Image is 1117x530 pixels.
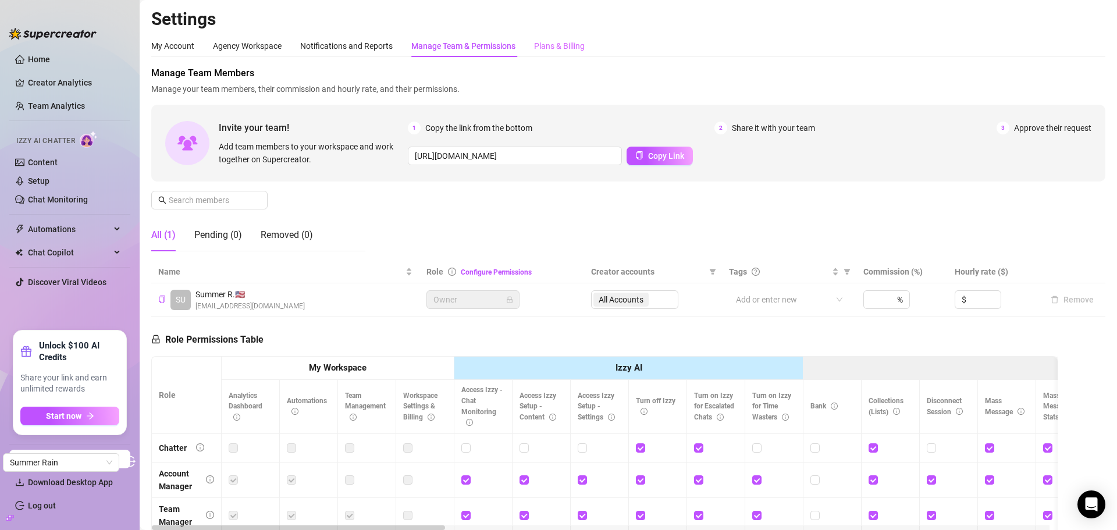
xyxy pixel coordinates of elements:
div: Manage Team & Permissions [411,40,515,52]
span: Manage your team members, their commission and hourly rate, and their permissions. [151,83,1105,95]
span: Creator accounts [591,265,705,278]
div: Team Manager [159,503,197,528]
button: Copy Teammate ID [158,296,166,304]
span: Approve their request [1014,122,1091,134]
span: download [15,478,24,487]
span: Bank [810,402,838,410]
div: My Account [151,40,194,52]
span: gift [20,346,32,357]
a: Log out [28,501,56,510]
span: Automations [28,220,111,239]
a: Discover Viral Videos [28,278,106,287]
span: info-circle [1018,408,1024,415]
span: info-circle [196,443,204,451]
span: info-circle [206,475,214,483]
span: arrow-right [86,412,94,420]
a: Setup [28,176,49,186]
th: Hourly rate ($) [948,261,1039,283]
span: Access Izzy - Chat Monitoring [461,386,503,427]
img: Chat Copilot [15,248,23,257]
div: All (1) [151,228,176,242]
span: Chat Copilot [28,243,111,262]
span: info-circle [466,419,473,426]
span: info-circle [233,414,240,421]
span: Collections (Lists) [869,397,903,416]
span: logout [124,456,136,467]
span: copy [158,296,166,303]
span: Access Izzy Setup - Content [520,392,556,422]
span: question-circle [752,268,760,276]
span: Role [426,267,443,276]
span: Summer R. 🇺🇸 [195,288,305,301]
span: Summer Rain [10,454,112,471]
span: filter [707,263,718,280]
span: Share your link and earn unlimited rewards [20,372,119,395]
span: info-circle [448,268,456,276]
a: Team Analytics [28,101,85,111]
span: Turn off Izzy [636,397,675,416]
span: info-circle [608,414,615,421]
span: Mass Message Stats [1043,392,1071,422]
span: Analytics Dashboard [229,392,262,422]
span: info-circle [350,414,357,421]
div: Pending (0) [194,228,242,242]
span: Download Desktop App [28,478,113,487]
span: 3 [997,122,1009,134]
span: Team Management [345,392,386,422]
button: Start nowarrow-right [20,407,119,425]
span: filter [844,268,851,275]
span: Name [158,265,403,278]
span: lock [506,296,513,303]
span: Turn on Izzy for Escalated Chats [694,392,734,422]
span: Share it with your team [732,122,815,134]
th: Commission (%) [856,261,948,283]
span: Invite your team! [219,120,408,135]
span: 1 [408,122,421,134]
span: filter [841,263,853,280]
span: info-circle [291,408,298,415]
img: AI Chatter [80,131,98,148]
div: Open Intercom Messenger [1077,490,1105,518]
span: Copy the link from the bottom [425,122,532,134]
span: info-circle [428,414,435,421]
span: Owner [433,291,513,308]
span: Tags [729,265,747,278]
span: thunderbolt [15,225,24,234]
span: info-circle [831,403,838,410]
span: Izzy AI Chatter [16,136,75,147]
div: Notifications and Reports [300,40,393,52]
span: Start now [46,411,81,421]
span: info-circle [206,511,214,519]
span: search [158,196,166,204]
span: [EMAIL_ADDRESS][DOMAIN_NAME] [195,301,305,312]
strong: Izzy AI [616,362,642,373]
span: build [6,514,14,522]
span: info-circle [893,408,900,415]
img: logo-BBDzfeDw.svg [9,28,97,40]
span: filter [709,268,716,275]
span: info-circle [717,414,724,421]
span: Disconnect Session [927,397,963,416]
th: Name [151,261,419,283]
input: Search members [169,194,251,207]
strong: Unlock $100 AI Credits [39,340,119,363]
span: Manage Team Members [151,66,1105,80]
span: Automations [287,397,327,416]
span: info-circle [782,414,789,421]
button: Copy Link [627,147,693,165]
span: Workspace Settings & Billing [403,392,437,422]
div: Chatter [159,442,187,454]
div: Account Manager [159,467,197,493]
strong: My Workspace [309,362,367,373]
button: Remove [1046,293,1098,307]
span: Access Izzy Setup - Settings [578,392,615,422]
span: info-circle [549,414,556,421]
a: Home [28,55,50,64]
th: Role [152,357,222,434]
div: Agency Workspace [213,40,282,52]
a: Chat Monitoring [28,195,88,204]
h5: Role Permissions Table [151,333,264,347]
h2: Settings [151,8,1105,30]
span: Turn on Izzy for Time Wasters [752,392,791,422]
span: lock [151,335,161,344]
